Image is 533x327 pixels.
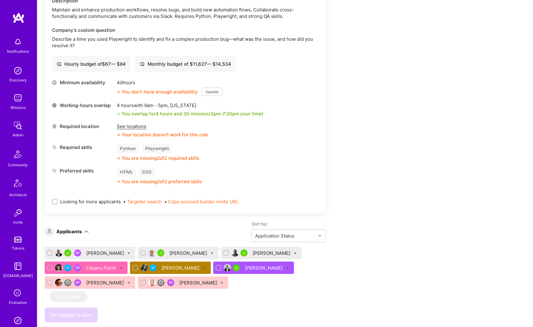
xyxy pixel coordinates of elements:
div: Required location [52,123,114,130]
img: admin teamwork [12,119,24,132]
img: User Avatar [231,249,239,257]
div: Architects [9,192,27,198]
i: icon Location [52,124,57,129]
div: Minimum availability [52,79,114,86]
label: Sort by: [252,221,326,227]
img: logo [12,12,25,23]
i: Bulk Status Update [221,282,223,284]
div: Maintain and enhance production workflows, resolve bugs, and build new automation flows. Collabor... [52,6,318,19]
i: icon Cash [57,62,61,66]
div: Python [117,144,139,153]
div: Notifications [7,48,29,55]
i: icon Chevron [318,234,321,237]
div: You are missing 2 of 2 preferred skills [122,178,202,185]
img: User Avatar [55,264,63,271]
img: Admin Search [12,314,24,327]
div: Working-hours overlap [52,102,114,109]
img: Architects [10,177,25,192]
img: Been on Mission [167,279,174,286]
img: User Avatar [148,279,156,286]
div: HTML [117,168,136,176]
img: Vetted A.Teamer [149,264,157,271]
i: Bulk Status Update [286,267,289,270]
i: Bulk Status Update [120,267,123,270]
div: [PERSON_NAME] [169,250,208,256]
div: You don’t have enough availability [117,89,198,95]
img: A.Teamer in Residence [64,249,71,257]
p: Describe a time you used Playwright to identify and fix a complex production bug—what was the iss... [52,36,318,49]
div: Required skills [52,144,114,151]
i: icon CloseOrange [117,133,120,137]
button: Targeter search [127,198,162,205]
span: 9am - 5pm , [143,102,170,108]
i: icon ArrowDown [84,229,89,234]
img: Been on Mission [74,279,81,286]
div: Evaluation [9,299,27,306]
div: 4 hours with [US_STATE] [117,102,263,109]
div: Preferred skills [52,168,114,174]
img: discovery [12,64,24,77]
i: icon Check [117,112,120,116]
div: Company’s custom question [52,27,318,33]
i: icon CloseOrange [117,156,120,160]
button: Show More [50,291,87,302]
i: icon Applicant [47,229,52,234]
img: Limited Access [157,279,165,286]
div: [PERSON_NAME] [253,250,291,256]
div: Hourly budget of $ 67 — $ 84 [57,61,126,67]
img: Community [10,147,25,162]
div: Admin [13,132,23,138]
div: [PERSON_NAME] [86,279,125,286]
span: • [164,198,238,205]
div: 40 hours [117,79,222,86]
i: icon World [52,103,57,108]
span: Looking for more applicants [60,198,121,205]
div: See locations [117,123,208,130]
div: [DOMAIN_NAME] [3,272,33,279]
i: icon Cash [140,62,144,66]
span: 3pm - 7:30pm [210,111,239,117]
img: A.Teamer in Residence [233,264,240,271]
img: User Avatar [55,279,63,286]
div: Liteanu Florin [86,265,117,271]
i: icon Clock [52,80,57,85]
i: icon CloseOrange [117,180,120,184]
i: Bulk Status Update [211,252,214,255]
button: Update [201,88,222,96]
i: icon Tag [52,168,57,173]
div: [PERSON_NAME] [179,279,218,286]
img: User Avatar [148,249,156,257]
div: Your location doesn’t work for this role [117,131,208,138]
img: tokens [14,237,22,242]
img: teamwork [12,92,24,104]
div: You overlap for 4 hours and 30 minutes ( your time) [122,110,263,117]
div: Monthly budget of $ 11,627 — $ 14,534 [140,61,231,67]
div: Applicants [56,228,82,235]
div: Discovery [9,77,27,83]
i: Bulk Status Update [294,252,297,255]
div: [PERSON_NAME] [162,265,201,271]
i: Bulk Status Update [203,267,206,270]
img: Been on Mission [74,249,81,257]
img: bell [12,36,24,48]
i: Bulk Status Update [128,252,130,255]
i: icon Tag [52,145,57,150]
img: Vetted A.Teamer [64,264,71,271]
div: Playwright [142,144,172,153]
div: Community [8,162,28,168]
div: CSS [139,168,155,176]
i: icon CloseOrange [117,90,120,94]
div: Missions [10,104,26,111]
img: User Avatar [224,264,231,271]
div: Tokens [12,245,24,251]
img: A.Teamer in Residence [240,249,248,257]
img: Invite [12,207,24,219]
div: You are missing 2 of 2 required skills [122,155,199,161]
span: • [123,198,162,205]
img: Been on Mission [74,264,81,271]
i: icon SelectionTeam [12,288,24,299]
img: Limited Access [64,279,71,286]
img: A.Teamer in Residence [157,249,165,257]
div: Invite [13,219,23,226]
button: Copy sourced builder invite URL [168,198,238,205]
